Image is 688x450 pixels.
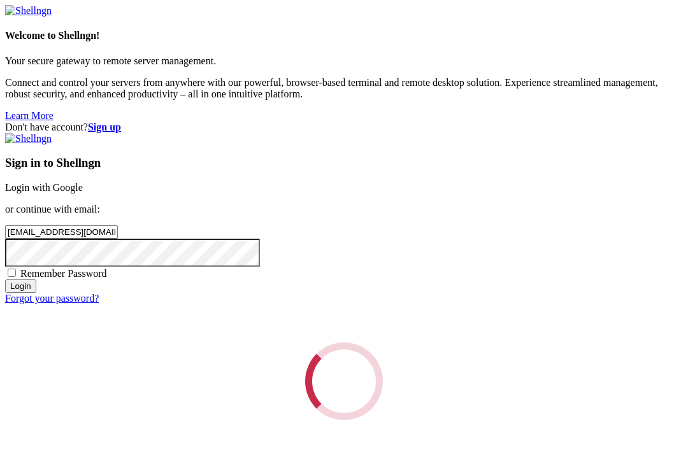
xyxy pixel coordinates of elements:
[301,339,386,423] div: Loading...
[5,293,99,304] a: Forgot your password?
[5,182,83,193] a: Login with Google
[8,269,16,277] input: Remember Password
[5,133,52,144] img: Shellngn
[88,122,121,132] a: Sign up
[5,156,683,170] h3: Sign in to Shellngn
[20,268,107,279] span: Remember Password
[5,77,683,100] p: Connect and control your servers from anywhere with our powerful, browser-based terminal and remo...
[5,122,683,133] div: Don't have account?
[5,55,683,67] p: Your secure gateway to remote server management.
[5,110,54,121] a: Learn More
[5,5,52,17] img: Shellngn
[5,279,36,293] input: Login
[5,204,683,215] p: or continue with email:
[5,225,118,239] input: Email address
[5,30,683,41] h4: Welcome to Shellngn!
